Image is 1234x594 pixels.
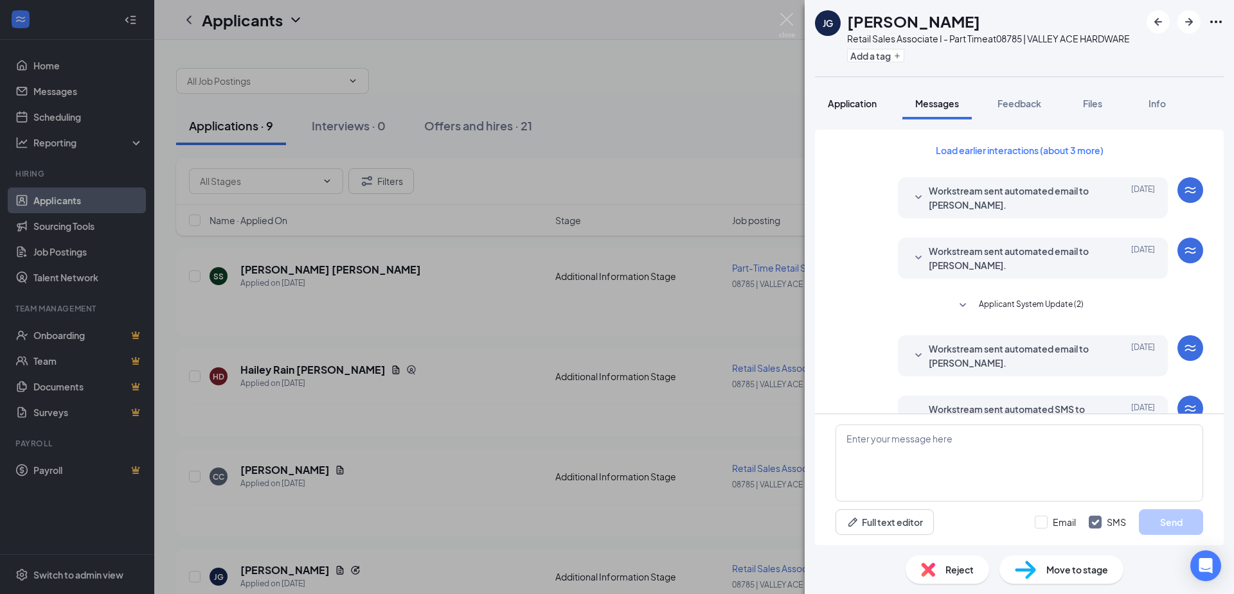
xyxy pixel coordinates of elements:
[1131,402,1155,430] span: [DATE]
[1083,98,1102,109] span: Files
[1139,509,1203,535] button: Send
[929,244,1097,272] span: Workstream sent automated email to [PERSON_NAME].
[929,402,1097,430] span: Workstream sent automated SMS to [PERSON_NAME].
[847,32,1130,45] div: Retail Sales Associate I - Part Time at 08785 | VALLEY ACE HARDWARE
[1183,182,1198,198] svg: WorkstreamLogo
[945,563,974,577] span: Reject
[846,516,859,528] svg: Pen
[1183,401,1198,416] svg: WorkstreamLogo
[1150,14,1166,30] svg: ArrowLeftNew
[979,298,1084,313] span: Applicant System Update (2)
[836,509,934,535] button: Full text editorPen
[1177,10,1201,33] button: ArrowRight
[1190,550,1221,581] div: Open Intercom Messenger
[823,17,833,30] div: JG
[1181,14,1197,30] svg: ArrowRight
[911,348,926,363] svg: SmallChevronDown
[911,408,926,424] svg: SmallChevronDown
[1131,184,1155,212] span: [DATE]
[1147,10,1170,33] button: ArrowLeftNew
[911,190,926,205] svg: SmallChevronDown
[915,98,959,109] span: Messages
[847,10,980,32] h1: [PERSON_NAME]
[911,250,926,266] svg: SmallChevronDown
[929,184,1097,212] span: Workstream sent automated email to [PERSON_NAME].
[925,140,1114,161] button: Load earlier interactions (about 3 more)
[929,342,1097,370] span: Workstream sent automated email to [PERSON_NAME].
[1131,244,1155,272] span: [DATE]
[847,49,904,62] button: PlusAdd a tag
[997,98,1041,109] span: Feedback
[1046,563,1108,577] span: Move to stage
[828,98,877,109] span: Application
[1183,340,1198,356] svg: WorkstreamLogo
[1208,14,1224,30] svg: Ellipses
[1183,243,1198,258] svg: WorkstreamLogo
[955,298,970,313] svg: SmallChevronDown
[893,52,901,60] svg: Plus
[955,298,1084,313] button: SmallChevronDownApplicant System Update (2)
[1149,98,1166,109] span: Info
[1131,342,1155,370] span: [DATE]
